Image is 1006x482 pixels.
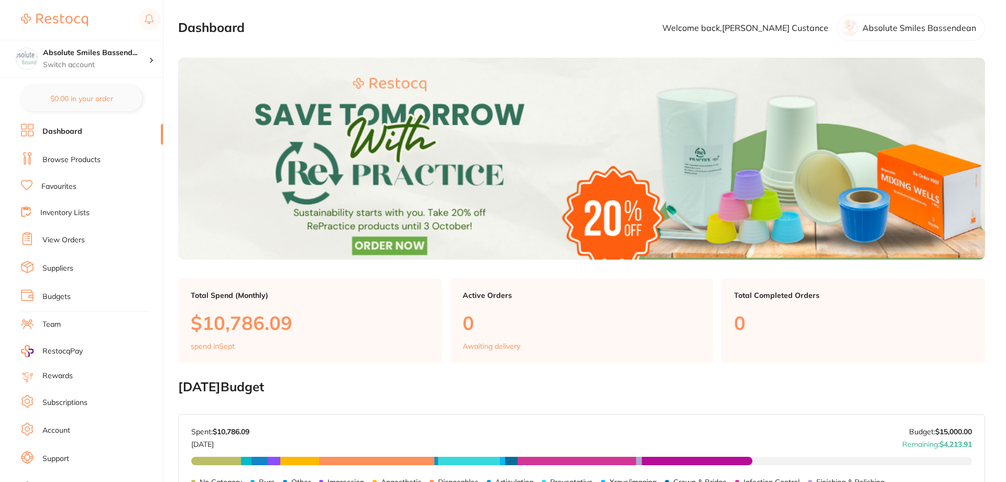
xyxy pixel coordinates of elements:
[42,319,61,330] a: Team
[935,427,972,436] strong: $15,000.00
[16,48,37,69] img: Absolute Smiles Bassendean
[41,181,76,192] a: Favourites
[862,23,976,33] p: Absolute Smiles Bassendean
[42,425,70,436] a: Account
[43,48,149,58] h4: Absolute Smiles Bassendean
[721,279,985,363] a: Total Completed Orders0
[902,436,972,448] p: Remaining:
[21,345,83,357] a: RestocqPay
[191,342,235,350] p: spend in Sept
[42,155,101,165] a: Browse Products
[178,20,245,35] h2: Dashboard
[191,427,249,436] p: Spent:
[42,292,71,302] a: Budgets
[42,454,69,464] a: Support
[463,342,520,350] p: Awaiting delivery
[734,291,972,299] p: Total Completed Orders
[213,427,249,436] strong: $10,786.09
[939,440,972,449] strong: $4,213.91
[42,126,82,137] a: Dashboard
[21,86,142,111] button: $0.00 in your order
[42,346,83,357] span: RestocqPay
[43,60,149,70] p: Switch account
[42,235,85,245] a: View Orders
[191,291,429,299] p: Total Spend (Monthly)
[463,291,701,299] p: Active Orders
[178,58,985,260] img: Dashboard
[42,371,73,381] a: Rewards
[178,279,442,363] a: Total Spend (Monthly)$10,786.09spend inSept
[463,312,701,334] p: 0
[40,208,90,218] a: Inventory Lists
[909,427,972,436] p: Budget:
[450,279,714,363] a: Active Orders0Awaiting delivery
[662,23,828,33] p: Welcome back, [PERSON_NAME] Custance
[191,436,249,448] p: [DATE]
[21,8,88,32] a: Restocq Logo
[178,380,985,394] h2: [DATE] Budget
[42,398,88,408] a: Subscriptions
[42,263,73,274] a: Suppliers
[21,345,34,357] img: RestocqPay
[191,312,429,334] p: $10,786.09
[21,14,88,26] img: Restocq Logo
[734,312,972,334] p: 0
